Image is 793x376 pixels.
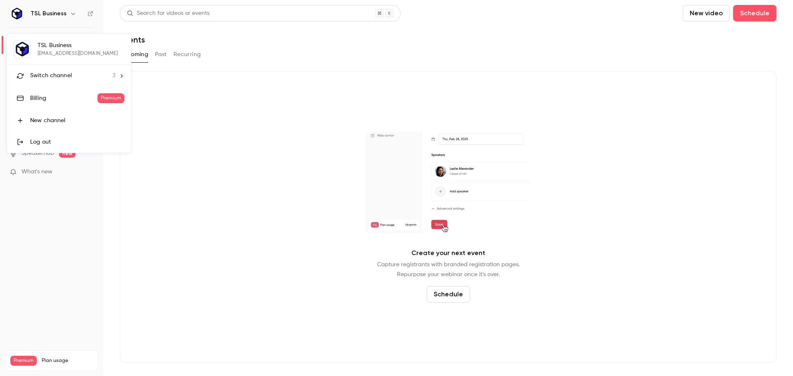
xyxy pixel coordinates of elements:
[30,94,97,102] div: Billing
[30,71,72,80] span: Switch channel
[30,116,124,125] div: New channel
[112,71,115,80] span: 3
[97,93,124,103] span: Premium
[30,138,124,146] div: Log out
